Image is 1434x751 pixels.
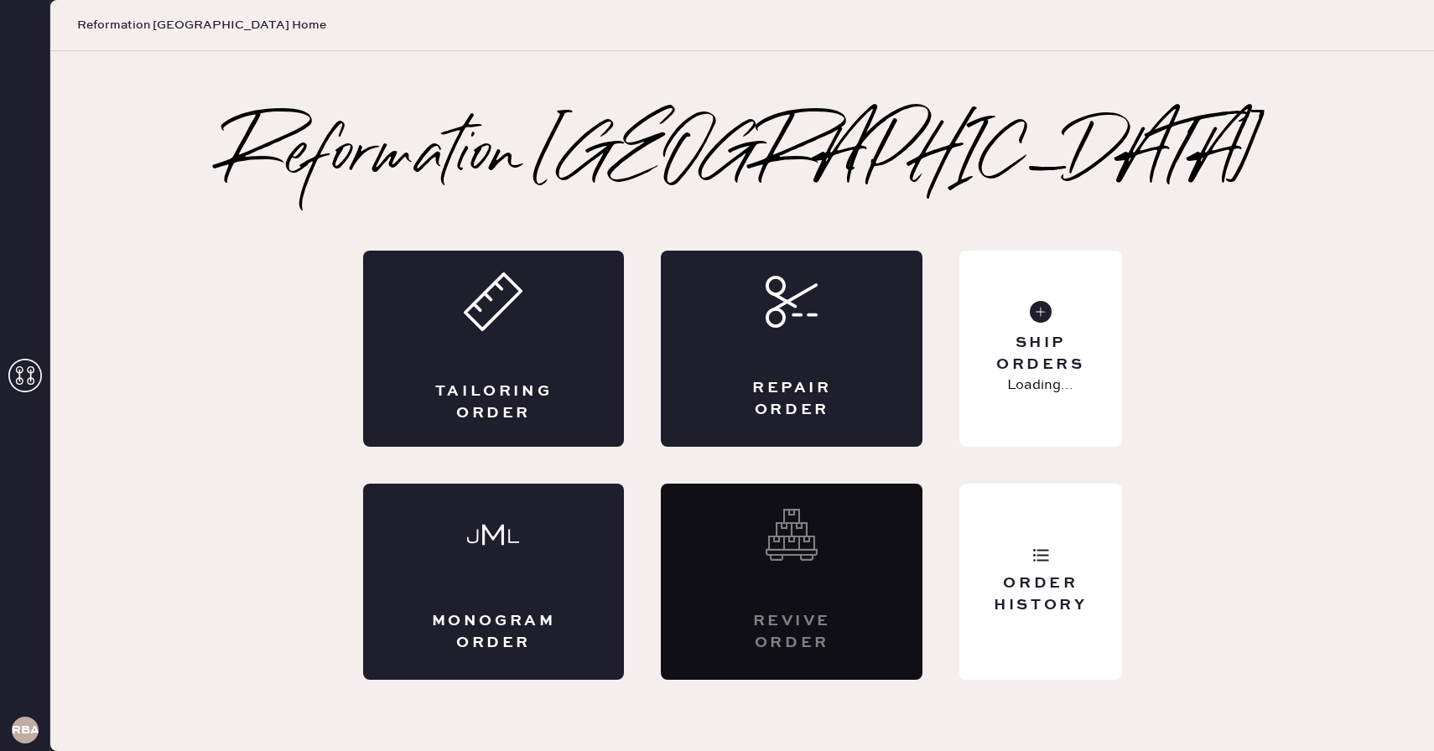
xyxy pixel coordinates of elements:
div: Monogram Order [430,611,558,653]
div: Tailoring Order [430,381,558,423]
div: Interested? Contact us at care@hemster.co [661,484,922,680]
span: Reformation [GEOGRAPHIC_DATA] Home [77,17,326,34]
h3: RBA [12,724,39,736]
p: Loading... [1007,375,1073,396]
div: Repair Order [728,378,855,420]
div: Ship Orders [973,333,1108,375]
h2: Reformation [GEOGRAPHIC_DATA] [224,123,1261,190]
div: Revive order [728,611,855,653]
div: Order History [973,573,1108,615]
